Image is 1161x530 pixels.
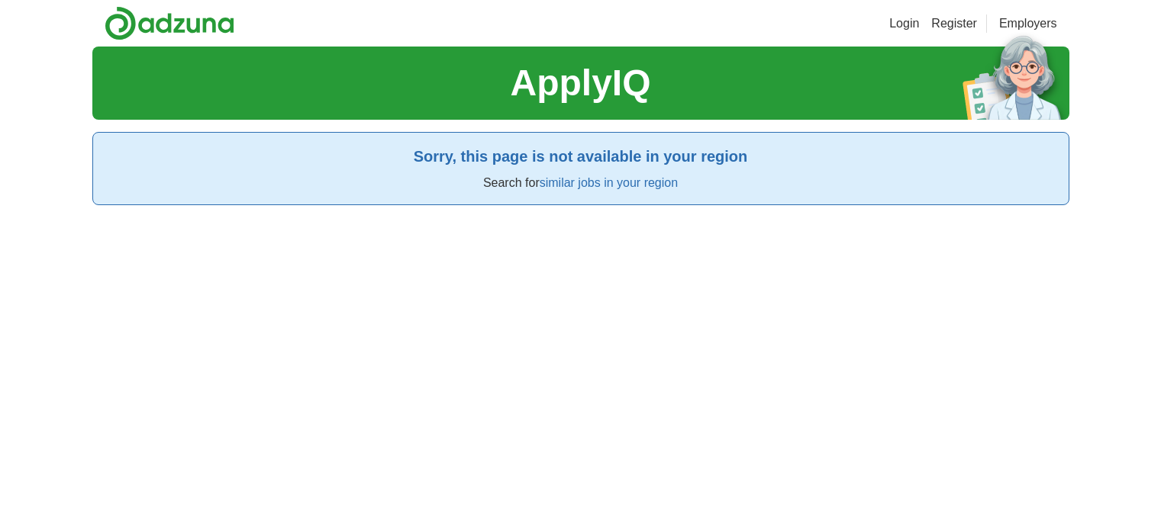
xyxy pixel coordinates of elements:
[999,14,1057,33] a: Employers
[105,174,1056,192] p: Search for
[889,14,919,33] a: Login
[510,56,650,111] h1: ApplyIQ
[105,6,234,40] img: Adzuna logo
[540,176,678,189] a: similar jobs in your region
[931,14,977,33] a: Register
[105,145,1056,168] h2: Sorry, this page is not available in your region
